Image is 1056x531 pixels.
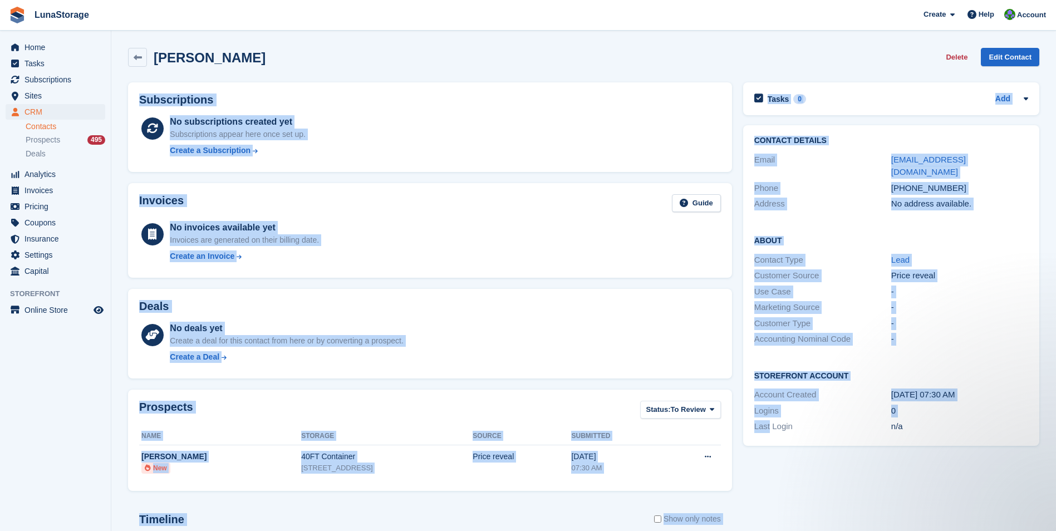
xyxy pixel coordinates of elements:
h2: Timeline [139,513,184,526]
h2: Tasks [768,94,789,104]
div: - [891,286,1028,298]
div: n/a [891,420,1028,433]
div: No deals yet [170,322,403,335]
div: No address available. [891,198,1028,210]
span: Coupons [24,215,91,230]
div: Price reveal [891,269,1028,282]
th: Name [139,427,301,445]
a: menu [6,247,105,263]
div: Create a Subscription [170,145,251,156]
h2: Invoices [139,194,184,213]
a: menu [6,72,105,87]
a: Preview store [92,303,105,317]
div: 0 [793,94,806,104]
h2: Prospects [139,401,193,421]
h2: Contact Details [754,136,1028,145]
div: Invoices are generated on their billing date. [170,234,319,246]
span: Prospects [26,135,60,145]
a: menu [6,40,105,55]
a: Add [995,93,1010,106]
div: 495 [87,135,105,145]
span: Home [24,40,91,55]
div: Create a Deal [170,351,219,363]
div: 0 [891,405,1028,417]
span: Subscriptions [24,72,91,87]
div: Accounting Nominal Code [754,333,891,346]
th: Source [473,427,571,445]
a: Create an Invoice [170,250,319,262]
div: Price reveal [473,451,571,463]
a: menu [6,88,105,104]
div: Contact Type [754,254,891,267]
span: Sites [24,88,91,104]
span: Tasks [24,56,91,71]
h2: About [754,234,1028,245]
div: Marketing Source [754,301,891,314]
img: stora-icon-8386f47178a22dfd0bd8f6a31ec36ba5ce8667c1dd55bd0f319d3a0aa187defe.svg [9,7,26,23]
img: Cathal Vaughan [1004,9,1015,20]
a: Guide [672,194,721,213]
span: Invoices [24,183,91,198]
label: Show only notes [654,513,721,525]
div: - [891,301,1028,314]
a: LunaStorage [30,6,94,24]
a: menu [6,302,105,318]
li: New [141,463,170,474]
a: [EMAIL_ADDRESS][DOMAIN_NAME] [891,155,966,177]
a: menu [6,231,105,247]
span: Create [924,9,946,20]
th: Storage [301,427,473,445]
a: Contacts [26,121,105,132]
span: Help [979,9,994,20]
div: 07:30 AM [571,463,665,474]
span: Online Store [24,302,91,318]
a: menu [6,166,105,182]
th: Submitted [571,427,665,445]
div: No invoices available yet [170,221,319,234]
div: Customer Type [754,317,891,330]
h2: [PERSON_NAME] [154,50,266,65]
a: Create a Deal [170,351,403,363]
div: Email [754,154,891,179]
span: Pricing [24,199,91,214]
div: No subscriptions created yet [170,115,306,129]
a: Deals [26,148,105,160]
div: Use Case [754,286,891,298]
h2: Subscriptions [139,94,721,106]
span: Storefront [10,288,111,299]
button: Delete [941,48,972,66]
a: menu [6,183,105,198]
span: Account [1017,9,1046,21]
div: Address [754,198,891,210]
h2: Storefront Account [754,370,1028,381]
div: Last Login [754,420,891,433]
div: Phone [754,182,891,195]
a: menu [6,56,105,71]
a: menu [6,215,105,230]
div: [PERSON_NAME] [141,451,301,463]
div: [DATE] [571,451,665,463]
div: Create a deal for this contact from here or by converting a prospect. [170,335,403,347]
input: Show only notes [654,513,661,525]
div: [PHONE_NUMBER] [891,182,1028,195]
a: Prospects 495 [26,134,105,146]
div: Subscriptions appear here once set up. [170,129,306,140]
span: Insurance [24,231,91,247]
div: [STREET_ADDRESS] [301,463,473,474]
a: menu [6,263,105,279]
a: menu [6,199,105,214]
h2: Deals [139,300,169,313]
span: Settings [24,247,91,263]
button: Status: To Review [640,401,721,419]
span: Status: [646,404,671,415]
span: CRM [24,104,91,120]
span: Analytics [24,166,91,182]
span: To Review [671,404,706,415]
a: Lead [891,255,910,264]
div: Create an Invoice [170,250,234,262]
div: 40FT Container [301,451,473,463]
div: [DATE] 07:30 AM [891,389,1028,401]
div: - [891,333,1028,346]
span: Capital [24,263,91,279]
a: Create a Subscription [170,145,306,156]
